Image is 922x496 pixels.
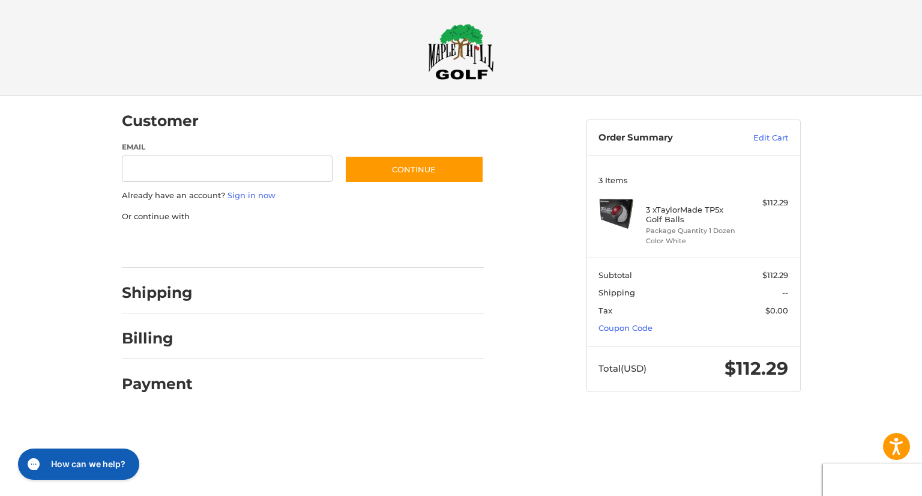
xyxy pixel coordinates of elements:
img: Maple Hill Golf [428,23,494,80]
iframe: PayPal-paypal [118,234,208,256]
iframe: PayPal-venmo [321,234,411,256]
h2: Shipping [122,283,193,302]
li: Color White [646,236,738,246]
div: $112.29 [741,197,788,209]
span: Subtotal [598,270,632,280]
span: Total (USD) [598,363,646,374]
iframe: PayPal-paylater [220,234,310,256]
a: Edit Cart [728,132,788,144]
span: Shipping [598,288,635,297]
span: Tax [598,306,612,315]
li: Package Quantity 1 Dozen [646,226,738,236]
a: Coupon Code [598,323,652,333]
h2: Customer [122,112,199,130]
span: $112.29 [725,357,788,380]
a: Sign in now [227,190,276,200]
button: Continue [345,156,484,183]
p: Or continue with [122,211,484,223]
iframe: Gorgias live chat messenger [12,444,142,484]
h4: 3 x TaylorMade TP5x Golf Balls [646,205,738,225]
h2: Billing [122,329,192,348]
iframe: Google Customer Reviews [823,464,922,496]
span: -- [782,288,788,297]
h3: 3 Items [598,175,788,185]
span: $0.00 [765,306,788,315]
span: $112.29 [762,270,788,280]
h3: Order Summary [598,132,728,144]
p: Already have an account? [122,190,484,202]
label: Email [122,142,333,153]
h2: Payment [122,375,193,393]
